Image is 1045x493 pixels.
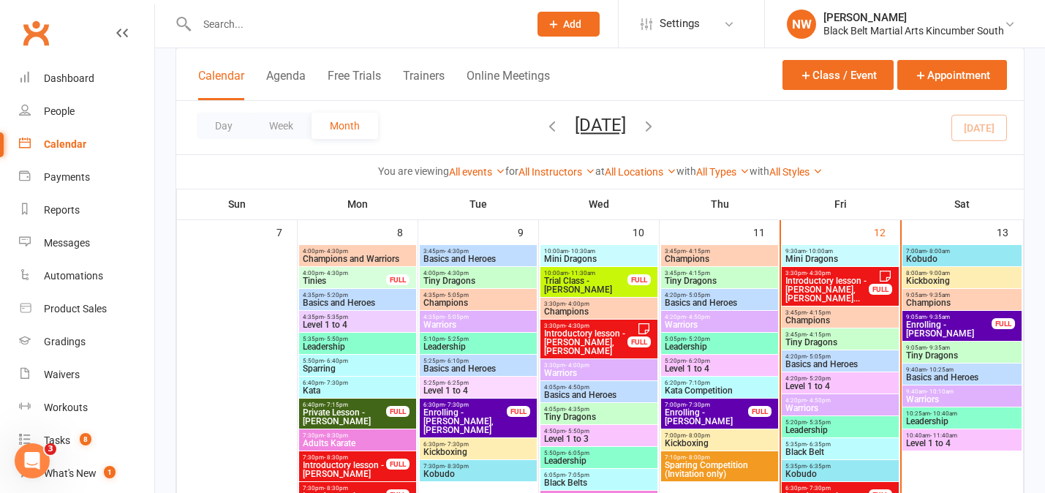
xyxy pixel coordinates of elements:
[505,165,518,177] strong: for
[869,284,892,295] div: FULL
[328,69,381,100] button: Free Trials
[905,276,1019,285] span: Kickboxing
[927,248,950,255] span: - 8:00am
[565,472,589,478] span: - 7:05pm
[302,408,387,426] span: Private Lesson - [PERSON_NAME]
[423,402,508,408] span: 6:30pm
[386,274,410,285] div: FULL
[664,336,775,342] span: 5:05pm
[785,353,896,360] span: 4:20pm
[324,485,348,492] span: - 8:30pm
[423,386,534,395] span: Level 1 to 4
[312,113,378,139] button: Month
[302,358,413,364] span: 5:50pm
[785,397,896,404] span: 4:20pm
[302,454,387,461] span: 7:30pm
[266,69,306,100] button: Agenda
[192,14,518,34] input: Search...
[537,12,600,37] button: Add
[177,189,298,219] th: Sun
[302,439,413,448] span: Adults Karate
[905,298,1019,307] span: Champions
[44,237,90,249] div: Messages
[423,255,534,263] span: Basics and Heroes
[543,472,654,478] span: 6:05pm
[664,270,775,276] span: 3:45pm
[445,441,469,448] span: - 7:30pm
[467,69,550,100] button: Online Meetings
[565,384,589,391] span: - 4:50pm
[324,292,348,298] span: - 5:20pm
[927,270,950,276] span: - 9:00am
[565,362,589,369] span: - 4:00pm
[104,466,116,478] span: 1
[302,342,413,351] span: Leadership
[445,314,469,320] span: - 5:05pm
[543,270,628,276] span: 10:00am
[543,456,654,465] span: Leadership
[378,165,449,177] strong: You are viewing
[664,432,775,439] span: 7:00pm
[44,171,90,183] div: Payments
[302,380,413,386] span: 6:40pm
[423,298,534,307] span: Champions
[302,292,413,298] span: 4:35pm
[785,338,896,347] span: Tiny Dragons
[901,189,1024,219] th: Sat
[785,270,869,276] span: 3:30pm
[780,189,901,219] th: Fri
[664,342,775,351] span: Leadership
[905,270,1019,276] span: 8:00am
[423,336,534,342] span: 5:10pm
[905,432,1019,439] span: 10:40am
[445,248,469,255] span: - 4:30pm
[664,255,775,263] span: Champions
[565,450,589,456] span: - 6:05pm
[785,404,896,413] span: Warriors
[785,255,896,263] span: Mini Dragons
[927,292,950,298] span: - 9:35am
[686,248,710,255] span: - 4:15pm
[423,320,534,329] span: Warriors
[785,375,896,382] span: 4:20pm
[664,320,775,329] span: Warriors
[302,298,413,307] span: Basics and Heroes
[445,402,469,408] span: - 7:30pm
[543,391,654,399] span: Basics and Heroes
[905,373,1019,382] span: Basics and Heroes
[595,165,605,177] strong: at
[905,320,992,338] span: Enrolling - [PERSON_NAME]
[660,7,700,40] span: Settings
[251,113,312,139] button: Week
[44,72,94,84] div: Dashboard
[423,448,534,456] span: Kickboxing
[664,248,775,255] span: 3:45pm
[930,410,957,417] span: - 10:40am
[386,459,410,470] div: FULL
[807,463,831,470] span: - 6:35pm
[445,358,469,364] span: - 6:10pm
[664,461,775,478] span: Sparring Competition (Invitation only)
[664,380,775,386] span: 6:20pm
[565,406,589,413] span: - 4:35pm
[302,336,413,342] span: 5:35pm
[543,329,628,355] span: Introductory lesson - [PERSON_NAME], [PERSON_NAME]
[423,380,534,386] span: 5:25pm
[403,69,445,100] button: Trainers
[302,255,413,263] span: Champions and Warriors
[44,105,75,117] div: People
[302,485,387,492] span: 7:30pm
[785,448,896,456] span: Black Belt
[753,219,780,244] div: 11
[543,384,654,391] span: 4:05pm
[423,248,534,255] span: 3:45pm
[565,301,589,307] span: - 4:00pm
[664,408,749,426] span: Enrolling - [PERSON_NAME]
[807,309,831,316] span: - 4:15pm
[543,406,654,413] span: 4:05pm
[696,166,750,178] a: All Types
[19,194,154,227] a: Reports
[45,443,56,455] span: 3
[44,138,86,150] div: Calendar
[905,410,1019,417] span: 10:25am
